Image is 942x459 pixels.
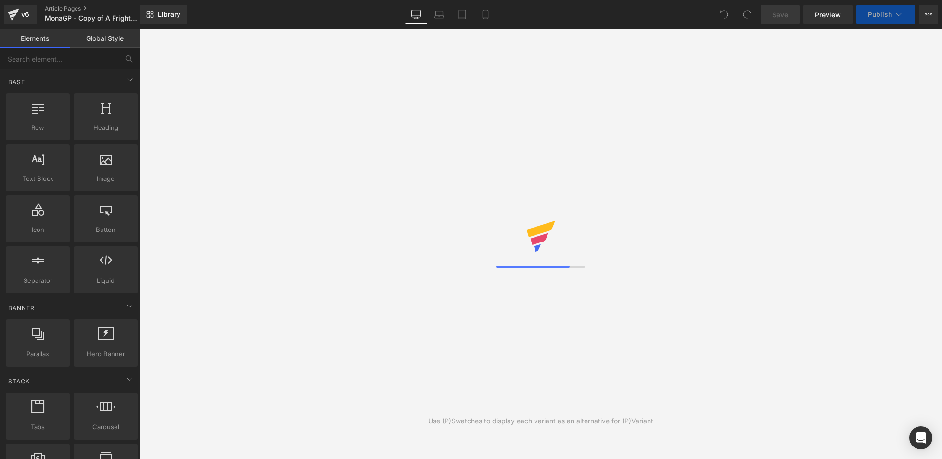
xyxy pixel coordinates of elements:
span: Image [76,174,135,184]
span: Row [9,123,67,133]
button: Undo [714,5,734,24]
span: Save [772,10,788,20]
span: Hero Banner [76,349,135,359]
span: Separator [9,276,67,286]
button: Redo [738,5,757,24]
span: Heading [76,123,135,133]
span: Parallax [9,349,67,359]
span: Tabs [9,422,67,432]
div: Open Intercom Messenger [909,426,932,449]
span: Icon [9,225,67,235]
span: Stack [7,377,31,386]
a: Tablet [451,5,474,24]
span: MonaGP - Copy of A Frightfully Friendly Creative Collection [45,14,137,22]
a: New Library [140,5,187,24]
button: Publish [856,5,915,24]
span: Liquid [76,276,135,286]
button: More [919,5,938,24]
div: v6 [19,8,31,21]
a: Preview [803,5,853,24]
a: Global Style [70,29,140,48]
span: Library [158,10,180,19]
div: Use (P)Swatches to display each variant as an alternative for (P)Variant [428,416,653,426]
span: Publish [868,11,892,18]
span: Text Block [9,174,67,184]
a: Article Pages [45,5,155,13]
span: Preview [815,10,841,20]
span: Carousel [76,422,135,432]
span: Base [7,77,26,87]
span: Banner [7,304,36,313]
a: Desktop [405,5,428,24]
a: v6 [4,5,37,24]
span: Button [76,225,135,235]
a: Mobile [474,5,497,24]
a: Laptop [428,5,451,24]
